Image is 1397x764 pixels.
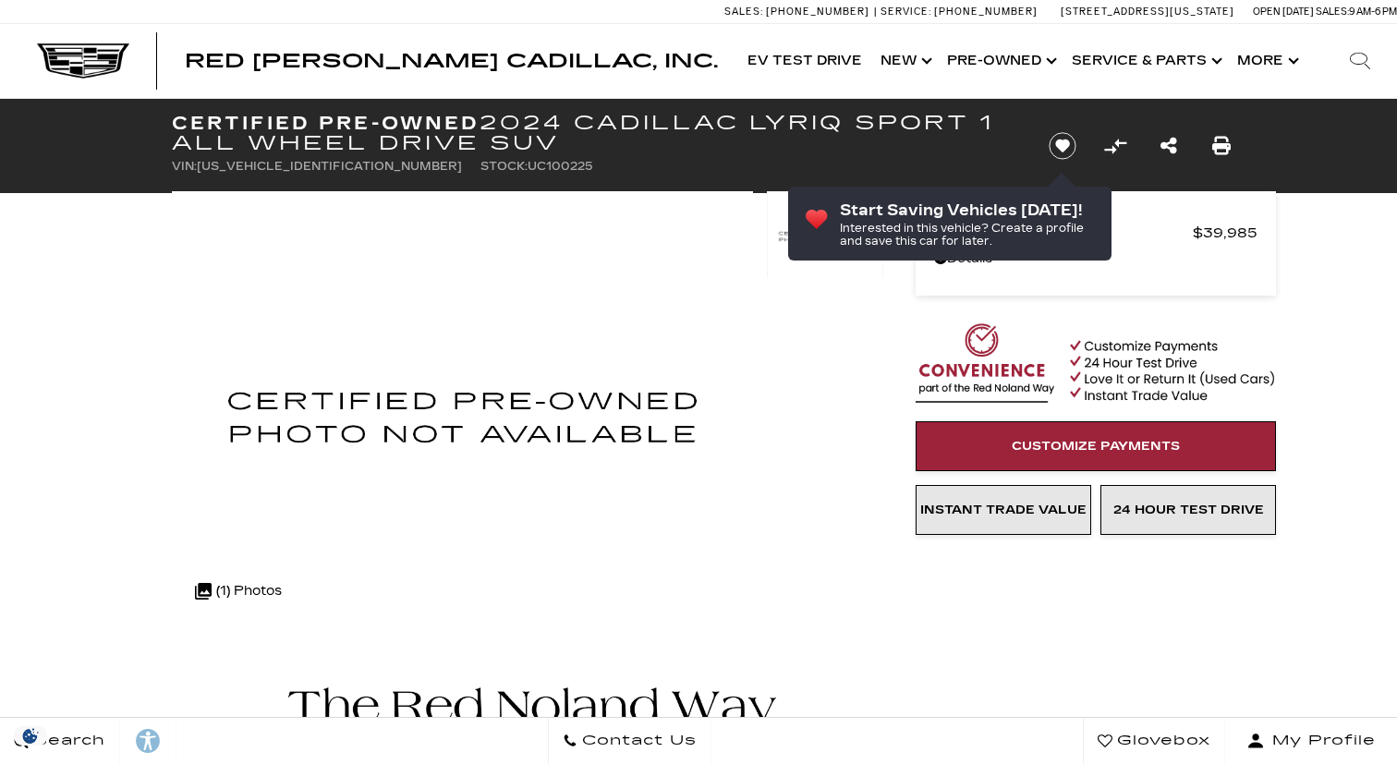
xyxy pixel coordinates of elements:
a: Customize Payments [916,421,1276,471]
img: Opt-Out Icon [9,726,52,746]
span: Instant Trade Value [920,503,1087,517]
span: Sales: [1316,6,1349,18]
h1: 2024 Cadillac LYRIQ Sport 1 All Wheel Drive SUV [172,113,1017,153]
a: 24 Hour Test Drive [1100,485,1276,535]
button: More [1228,24,1305,98]
span: Glovebox [1112,728,1210,754]
span: Red [PERSON_NAME] Cadillac, Inc. [185,50,718,72]
a: Sales: [PHONE_NUMBER] [724,6,874,17]
div: (1) Photos [186,569,291,613]
span: VIN: [172,160,197,173]
img: Certified Used 2024 Crystal White Tricoat Cadillac Sport 1 image 1 [172,191,753,639]
span: Contact Us [577,728,697,754]
a: Glovebox [1083,718,1225,764]
img: Cadillac Dark Logo with Cadillac White Text [37,43,129,79]
span: $39,985 [1193,220,1257,246]
a: Instant Trade Value [916,485,1091,535]
section: Click to Open Cookie Consent Modal [9,726,52,746]
a: Share this Certified Pre-Owned 2024 Cadillac LYRIQ Sport 1 All Wheel Drive SUV [1160,133,1177,159]
span: Search [29,728,105,754]
span: UC100225 [528,160,593,173]
button: Open user profile menu [1225,718,1397,764]
a: Contact Us [548,718,711,764]
span: Customize Payments [1012,439,1180,454]
span: [US_VEHICLE_IDENTIFICATION_NUMBER] [197,160,462,173]
a: EV Test Drive [738,24,871,98]
button: Save vehicle [1042,131,1083,161]
span: 24 Hour Test Drive [1113,503,1264,517]
a: Details [934,246,1257,272]
button: Compare Vehicle [1101,132,1129,160]
span: [PHONE_NUMBER] [934,6,1038,18]
a: New [871,24,938,98]
a: Red [PERSON_NAME] Cadillac, Inc. [185,52,718,70]
span: Service: [881,6,931,18]
span: Red [PERSON_NAME] [934,220,1193,246]
span: Sales: [724,6,763,18]
a: [STREET_ADDRESS][US_STATE] [1061,6,1234,18]
strong: Certified Pre-Owned [172,112,480,134]
a: Service: [PHONE_NUMBER] [874,6,1042,17]
span: [PHONE_NUMBER] [766,6,869,18]
span: Open [DATE] [1253,6,1314,18]
a: Service & Parts [1063,24,1228,98]
img: Certified Used 2024 Crystal White Tricoat Cadillac Sport 1 image 1 [767,191,883,281]
a: Print this Certified Pre-Owned 2024 Cadillac LYRIQ Sport 1 All Wheel Drive SUV [1212,133,1231,159]
a: Pre-Owned [938,24,1063,98]
span: My Profile [1265,728,1376,754]
a: Red [PERSON_NAME] $39,985 [934,220,1257,246]
span: Stock: [480,160,528,173]
span: 9 AM-6 PM [1349,6,1397,18]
